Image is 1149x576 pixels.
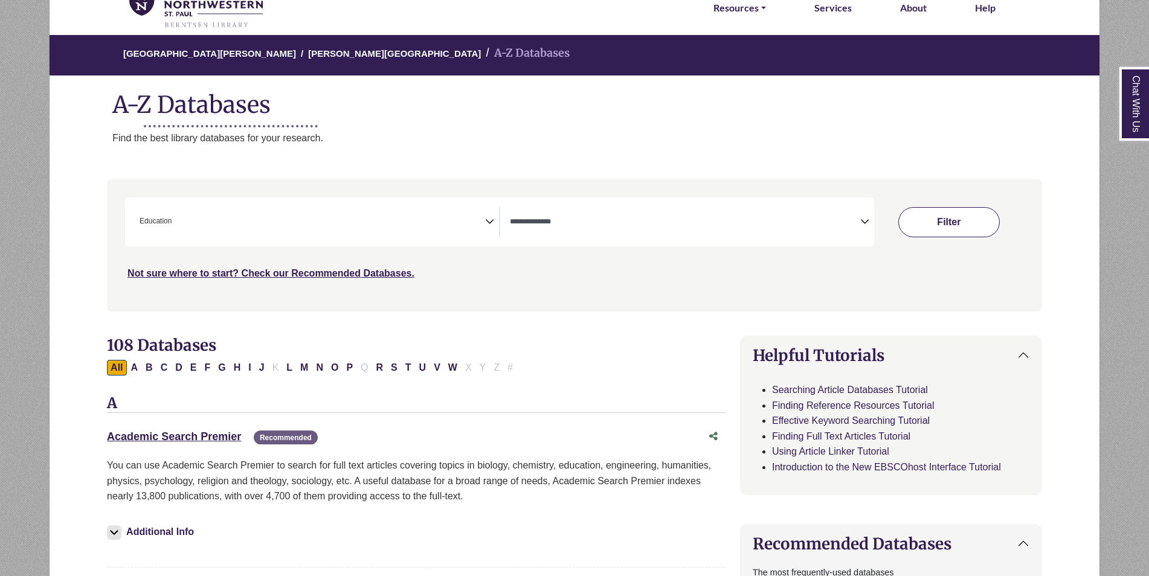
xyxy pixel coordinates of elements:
button: Filter Results J [256,360,268,376]
button: Filter Results F [201,360,214,376]
button: Filter Results U [416,360,430,376]
button: Filter Results W [445,360,461,376]
p: Find the best library databases for your research. [112,130,1099,146]
button: Filter Results L [283,360,296,376]
button: Filter Results M [297,360,312,376]
button: Filter Results S [387,360,401,376]
button: Filter Results I [245,360,254,376]
h1: A-Z Databases [50,82,1099,118]
button: Filter Results P [343,360,356,376]
button: Filter Results R [373,360,387,376]
button: Filter Results V [430,360,444,376]
button: All [107,360,126,376]
a: Searching Article Databases Tutorial [772,385,928,395]
span: Recommended [254,430,318,444]
button: Filter Results G [214,360,229,376]
a: [PERSON_NAME][GEOGRAPHIC_DATA] [308,46,481,59]
h3: A [107,395,726,413]
button: Submit for Search Results [898,207,1000,237]
button: Additional Info [107,523,198,540]
a: Finding Full Text Articles Tutorial [772,431,910,441]
textarea: Search [510,218,860,228]
button: Filter Results A [127,360,142,376]
li: Education [135,216,172,227]
button: Recommended Databases [741,525,1041,563]
p: You can use Academic Search Premier to search for full text articles covering topics in biology, ... [107,458,726,504]
button: Share this database [701,425,726,448]
a: Introduction to the New EBSCOhost Interface Tutorial [772,462,1001,472]
button: Filter Results H [230,360,245,376]
a: Not sure where to start? Check our Recommended Databases. [127,268,414,278]
nav: Search filters [107,179,1042,311]
button: Helpful Tutorials [741,336,1041,374]
a: Academic Search Premier [107,430,241,443]
a: Using Article Linker Tutorial [772,446,889,456]
a: [GEOGRAPHIC_DATA][PERSON_NAME] [123,46,296,59]
button: Filter Results T [402,360,415,376]
a: Finding Reference Resources Tutorial [772,400,935,411]
div: Alpha-list to filter by first letter of database name [107,362,518,372]
button: Filter Results E [187,360,201,376]
li: A-Z Databases [481,45,570,62]
button: Filter Results D [172,360,186,376]
button: Filter Results C [157,360,172,376]
nav: breadcrumb [49,34,1099,75]
a: Effective Keyword Searching Tutorial [772,415,930,426]
textarea: Search [174,218,179,228]
button: Filter Results N [312,360,327,376]
button: Filter Results O [327,360,342,376]
span: Education [140,216,172,227]
span: 108 Databases [107,335,216,355]
button: Filter Results B [142,360,156,376]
